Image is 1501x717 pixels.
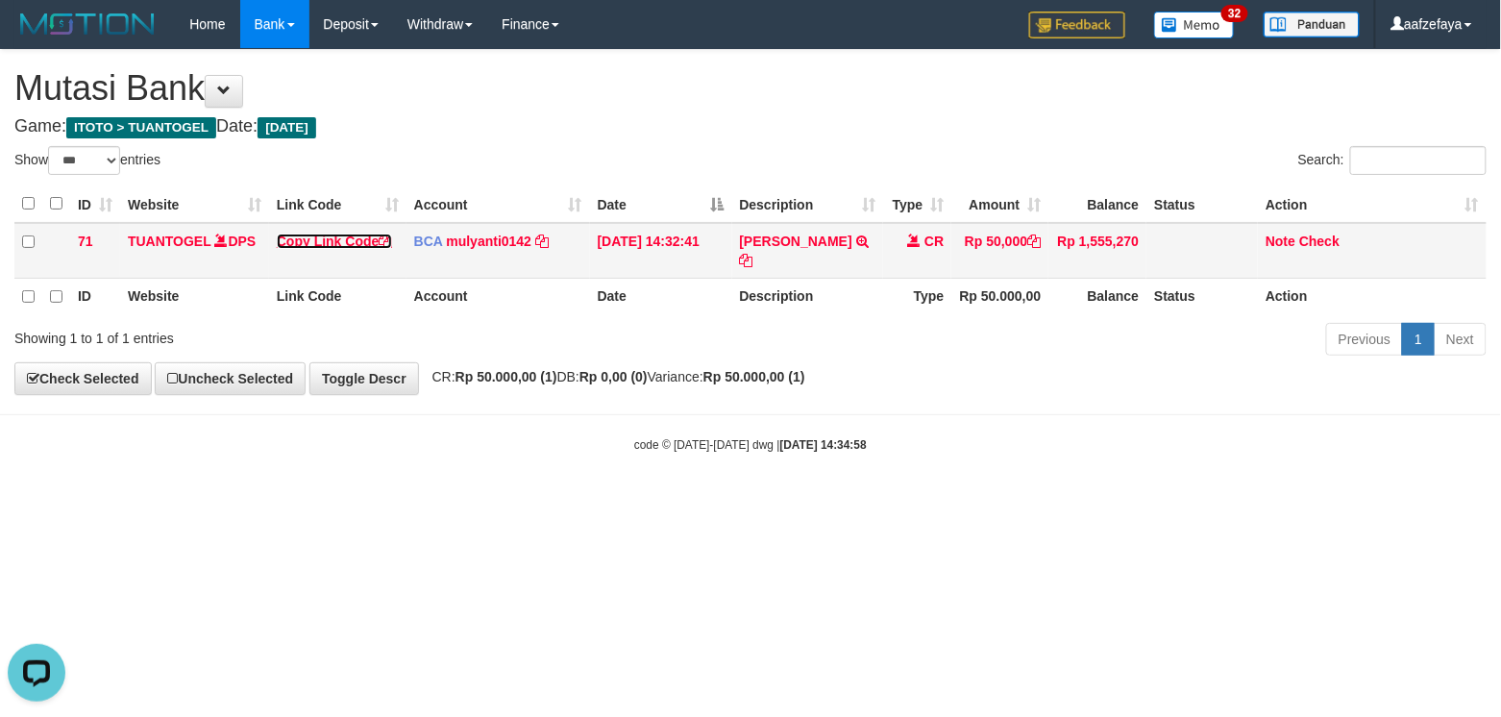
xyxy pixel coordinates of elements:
[732,278,884,315] th: Description
[1048,185,1146,223] th: Balance
[8,8,65,65] button: Open LiveChat chat widget
[120,223,269,279] td: DPS
[269,278,406,315] th: Link Code
[70,185,120,223] th: ID: activate to sort column ascending
[406,278,590,315] th: Account
[1402,323,1435,356] a: 1
[951,185,1048,223] th: Amount: activate to sort column ascending
[1048,223,1146,279] td: Rp 1,555,270
[78,234,93,249] span: 71
[1266,234,1295,249] a: Note
[1027,234,1041,249] a: Copy Rp 50,000 to clipboard
[590,278,732,315] th: Date
[1326,323,1403,356] a: Previous
[1298,146,1487,175] label: Search:
[269,185,406,223] th: Link Code: activate to sort column ascending
[446,234,531,249] a: mulyanti0142
[277,234,393,249] a: Copy Link Code
[703,369,805,384] strong: Rp 50.000,00 (1)
[634,438,867,452] small: code © [DATE]-[DATE] dwg |
[590,185,732,223] th: Date: activate to sort column descending
[883,185,951,223] th: Type: activate to sort column ascending
[406,185,590,223] th: Account: activate to sort column ascending
[120,185,269,223] th: Website: activate to sort column ascending
[1221,5,1247,22] span: 32
[740,234,852,249] a: [PERSON_NAME]
[455,369,557,384] strong: Rp 50.000,00 (1)
[423,369,805,384] span: CR: DB: Variance:
[740,253,753,268] a: Copy KHAFID FADKH to clipboard
[14,321,611,348] div: Showing 1 to 1 of 1 entries
[883,278,951,315] th: Type
[951,223,1048,279] td: Rp 50,000
[1154,12,1235,38] img: Button%20Memo.svg
[309,362,419,395] a: Toggle Descr
[1048,278,1146,315] th: Balance
[66,117,216,138] span: ITOTO > TUANTOGEL
[1258,278,1487,315] th: Action
[258,117,316,138] span: [DATE]
[780,438,867,452] strong: [DATE] 14:34:58
[579,369,648,384] strong: Rp 0,00 (0)
[128,234,211,249] a: TUANTOGEL
[1146,278,1258,315] th: Status
[1258,185,1487,223] th: Action: activate to sort column ascending
[14,362,152,395] a: Check Selected
[14,10,160,38] img: MOTION_logo.png
[1434,323,1487,356] a: Next
[14,117,1487,136] h4: Game: Date:
[120,278,269,315] th: Website
[590,223,732,279] td: [DATE] 14:32:41
[70,278,120,315] th: ID
[732,185,884,223] th: Description: activate to sort column ascending
[48,146,120,175] select: Showentries
[14,146,160,175] label: Show entries
[1299,234,1340,249] a: Check
[1146,185,1258,223] th: Status
[414,234,443,249] span: BCA
[1350,146,1487,175] input: Search:
[1029,12,1125,38] img: Feedback.jpg
[14,69,1487,108] h1: Mutasi Bank
[924,234,944,249] span: CR
[535,234,549,249] a: Copy mulyanti0142 to clipboard
[1264,12,1360,37] img: panduan.png
[155,362,306,395] a: Uncheck Selected
[951,278,1048,315] th: Rp 50.000,00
